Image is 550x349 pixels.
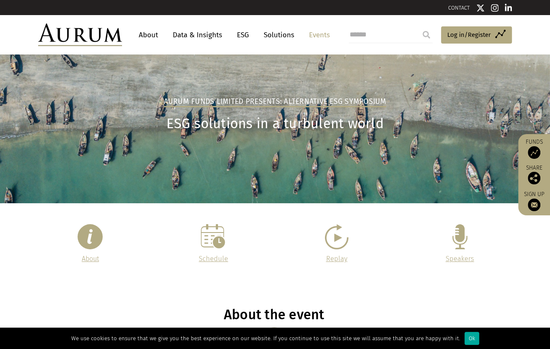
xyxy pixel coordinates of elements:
h1: About the event [38,307,510,323]
img: Linkedin icon [505,4,512,12]
img: Instagram icon [491,4,498,12]
img: Twitter icon [476,4,485,12]
a: Sign up [522,191,546,211]
img: Access Funds [528,146,540,159]
img: Sign up to our newsletter [528,199,540,211]
a: Replay [326,255,347,263]
a: Schedule [199,255,228,263]
a: Funds [522,138,546,159]
h1: ESG solutions in a turbulent world [38,116,512,132]
div: Ok [464,332,479,345]
img: Share this post [528,172,540,184]
a: Speakers [446,255,474,263]
span: Log in/Register [447,30,491,40]
a: CONTACT [448,5,470,11]
a: Solutions [259,27,298,43]
input: Submit [418,26,435,43]
a: About [135,27,162,43]
a: Log in/Register [441,26,512,44]
img: Aurum [38,23,122,46]
div: Share [522,165,546,184]
a: Events [305,27,330,43]
a: ESG [233,27,253,43]
h2: Aurum Funds Limited Presents: Alternative ESG Symposium [164,97,387,107]
a: Data & Insights [169,27,226,43]
a: About [82,255,99,263]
